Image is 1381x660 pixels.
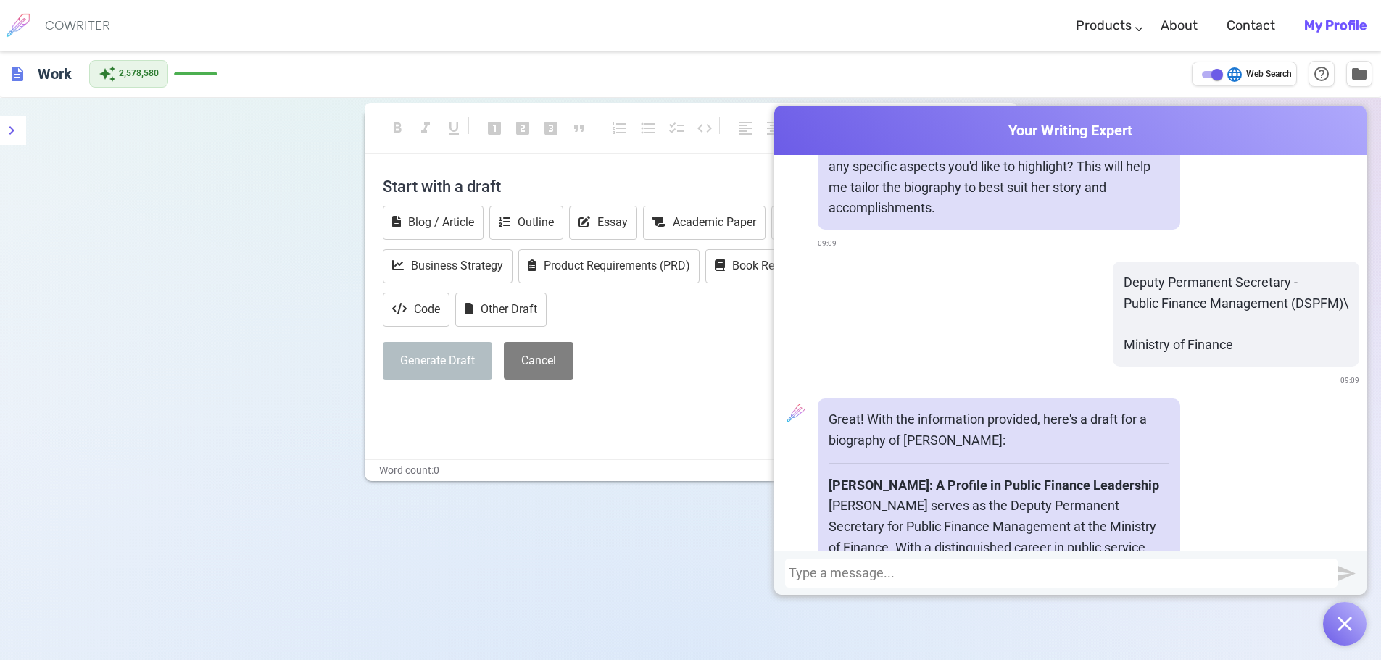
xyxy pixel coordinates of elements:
button: Business Strategy [383,249,513,283]
button: Academic Paper [643,206,766,240]
span: 09:09 [1340,370,1359,391]
span: code [696,120,713,137]
a: Products [1076,4,1132,47]
button: Blog / Article [383,206,484,240]
button: Cancel [504,342,573,380]
span: format_quote [571,120,588,137]
img: Open chat [1338,617,1352,631]
a: Contact [1227,4,1275,47]
p: Deputy Permanent Secretary - Public Finance Management (DSPFM)\ [1124,272,1348,314]
strong: [PERSON_NAME]: A Profile in Public Finance Leadership [829,477,1159,493]
button: Product Requirements (PRD) [518,249,700,283]
span: format_align_center [765,120,782,137]
span: looks_one [486,120,503,137]
span: checklist [668,120,685,137]
span: format_italic [417,120,434,137]
p: [PERSON_NAME] serves as the Deputy Permanent Secretary for Public Finance Management at the Minis... [829,496,1169,621]
img: profile [781,398,810,427]
img: Send [1338,564,1356,582]
span: format_list_bulleted [639,120,657,137]
button: Other Draft [455,293,547,327]
span: description [9,65,26,83]
button: Outline [489,206,563,240]
span: Your Writing Expert [774,120,1367,141]
a: About [1161,4,1198,47]
span: auto_awesome [99,65,116,83]
span: 2,578,580 [119,67,159,81]
a: My Profile [1304,4,1367,47]
span: Web Search [1246,67,1292,82]
button: Essay [569,206,637,240]
button: Code [383,293,449,327]
span: looks_two [514,120,531,137]
span: format_bold [389,120,406,137]
p: Ministry of Finance [1124,335,1348,356]
h6: Click to edit title [32,59,78,88]
span: language [1226,66,1243,83]
span: folder [1351,65,1368,83]
span: looks_3 [542,120,560,137]
b: My Profile [1304,17,1367,33]
span: help_outline [1313,65,1330,83]
button: Marketing Campaign [771,206,916,240]
button: Help & Shortcuts [1309,61,1335,87]
button: Generate Draft [383,342,492,380]
button: Book Report [705,249,804,283]
span: 09:09 [818,233,837,254]
h4: Start with a draft [383,169,999,204]
p: Great! With the information provided, here's a draft for a biography of [PERSON_NAME]: [829,409,1169,451]
h6: COWRITER [45,19,110,32]
span: format_align_left [737,120,754,137]
div: Word count: 0 [365,460,1017,481]
span: format_list_numbered [611,120,629,137]
span: format_underlined [445,120,463,137]
button: Manage Documents [1346,61,1372,87]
